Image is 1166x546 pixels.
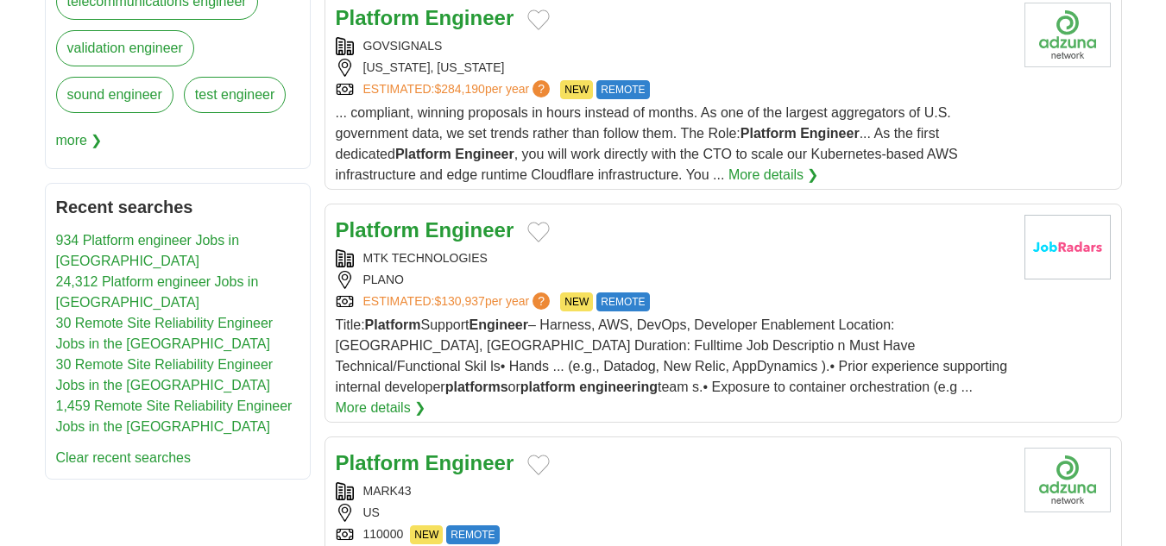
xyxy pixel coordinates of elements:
[800,126,859,141] strong: Engineer
[336,317,1008,394] span: Title: Support – Harness, AWS, DevOps, Developer Enablement Location: [GEOGRAPHIC_DATA], [GEOGRAP...
[560,80,593,99] span: NEW
[470,317,528,332] strong: Engineer
[336,218,419,242] strong: Platform
[336,105,958,182] span: ... compliant, winning proposals in hours instead of months. As one of the largest aggregators of...
[56,450,192,465] a: Clear recent searches
[336,37,1011,55] div: GOVSIGNALS
[336,451,514,474] a: Platform Engineer
[410,525,443,544] span: NEW
[560,292,593,311] span: NEW
[596,292,649,311] span: REMOTE
[445,380,508,394] strong: platforms
[1024,448,1111,512] img: Company logo
[56,123,103,158] span: more ❯
[336,249,1011,267] div: MTK TECHNOLOGIES
[527,9,550,30] button: Add to favorite jobs
[520,380,576,394] strong: platform
[533,80,550,97] span: ?
[533,292,550,310] span: ?
[336,59,1011,77] div: [US_STATE], [US_STATE]
[56,357,274,392] a: 30 Remote Site Reliability Engineer Jobs in the [GEOGRAPHIC_DATA]
[527,222,550,242] button: Add to favorite jobs
[425,6,514,29] strong: Engineer
[741,126,797,141] strong: Platform
[596,80,649,99] span: REMOTE
[425,451,514,474] strong: Engineer
[56,233,240,268] a: 934 Platform engineer Jobs in [GEOGRAPHIC_DATA]
[365,317,421,332] strong: Platform
[425,218,514,242] strong: Engineer
[728,165,819,185] a: More details ❯
[336,482,1011,500] div: MARK43
[336,271,1011,289] div: PLANO
[336,451,419,474] strong: Platform
[1024,215,1111,279] img: Company logo
[336,525,1011,544] div: 110000
[527,455,550,475] button: Add to favorite jobs
[446,525,499,544] span: REMOTE
[336,6,419,29] strong: Platform
[56,30,194,66] a: validation engineer
[1024,3,1111,67] img: Company logo
[363,292,554,311] a: ESTIMATED:$130,937per year?
[336,398,426,418] a: More details ❯
[56,399,293,434] a: 1,459 Remote Site Reliability Engineer Jobs in the [GEOGRAPHIC_DATA]
[184,77,287,113] a: test engineer
[336,504,1011,522] div: US
[56,194,299,220] h2: Recent searches
[363,80,554,99] a: ESTIMATED:$284,190per year?
[336,218,514,242] a: Platform Engineer
[395,147,451,161] strong: Platform
[434,82,484,96] span: $284,190
[336,6,514,29] a: Platform Engineer
[56,77,173,113] a: sound engineer
[455,147,514,161] strong: Engineer
[579,380,658,394] strong: engineering
[434,294,484,308] span: $130,937
[56,316,274,351] a: 30 Remote Site Reliability Engineer Jobs in the [GEOGRAPHIC_DATA]
[56,274,259,310] a: 24,312 Platform engineer Jobs in [GEOGRAPHIC_DATA]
